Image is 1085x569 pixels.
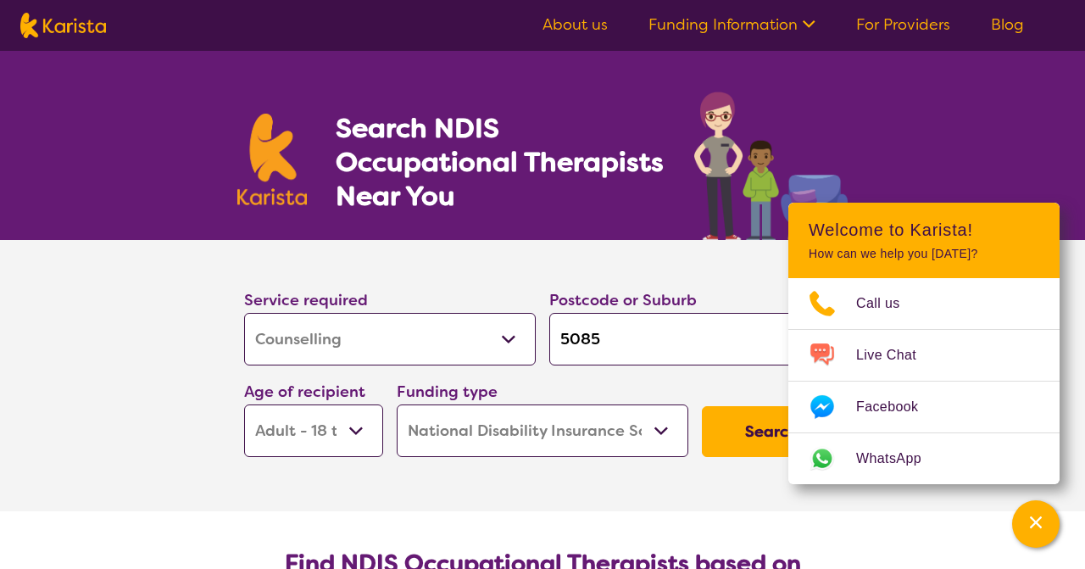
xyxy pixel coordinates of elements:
div: Channel Menu [788,203,1060,484]
a: Blog [991,14,1024,35]
label: Service required [244,290,368,310]
span: Facebook [856,394,938,420]
span: Live Chat [856,343,937,368]
h2: Welcome to Karista! [809,220,1039,240]
ul: Choose channel [788,278,1060,484]
img: Karista logo [20,13,106,38]
img: Karista logo [237,114,307,205]
p: How can we help you [DATE]? [809,247,1039,261]
span: Call us [856,291,921,316]
img: occupational-therapy [694,92,848,240]
input: Type [549,313,841,365]
button: Channel Menu [1012,500,1060,548]
a: Web link opens in a new tab. [788,433,1060,484]
a: Funding Information [648,14,815,35]
label: Funding type [397,382,498,402]
button: Search [702,406,841,457]
span: WhatsApp [856,446,942,471]
a: For Providers [856,14,950,35]
h1: Search NDIS Occupational Therapists Near You [336,111,665,213]
label: Postcode or Suburb [549,290,697,310]
label: Age of recipient [244,382,365,402]
a: About us [542,14,608,35]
